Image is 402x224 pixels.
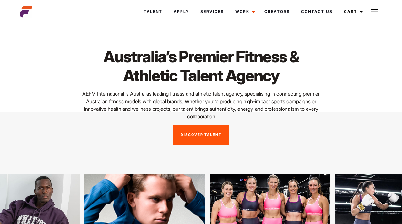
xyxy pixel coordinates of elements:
a: Contact Us [296,3,338,20]
a: Creators [259,3,296,20]
a: Cast [338,3,367,20]
a: Work [230,3,259,20]
h1: Australia’s Premier Fitness & Athletic Talent Agency [81,47,320,85]
p: AEFM International is Australia’s leading fitness and athletic talent agency, specialising in con... [81,90,320,120]
img: cropped-aefm-brand-fav-22-square.png [20,5,32,18]
a: Apply [168,3,195,20]
a: Services [195,3,230,20]
a: Discover Talent [173,125,229,145]
img: Burger icon [371,8,378,16]
a: Talent [138,3,168,20]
